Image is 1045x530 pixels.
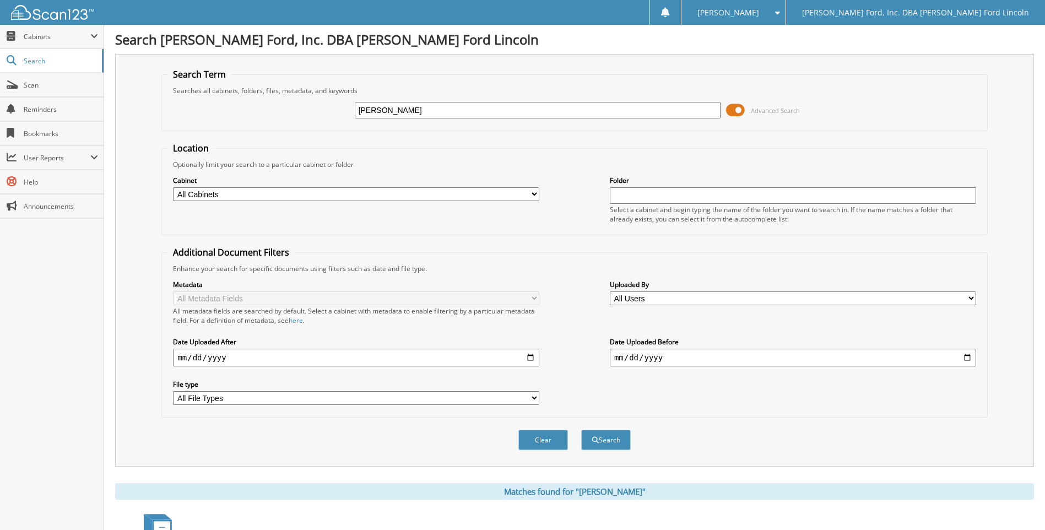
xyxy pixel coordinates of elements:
[697,9,759,16] span: [PERSON_NAME]
[173,280,539,289] label: Metadata
[610,205,976,224] div: Select a cabinet and begin typing the name of the folder you want to search in. If the name match...
[167,264,981,273] div: Enhance your search for specific documents using filters such as date and file type.
[610,280,976,289] label: Uploaded By
[24,129,98,138] span: Bookmarks
[518,430,568,450] button: Clear
[24,32,90,41] span: Cabinets
[173,380,539,389] label: File type
[11,5,94,20] img: scan123-logo-white.svg
[115,30,1034,48] h1: Search [PERSON_NAME] Ford, Inc. DBA [PERSON_NAME] Ford Lincoln
[751,106,800,115] span: Advanced Search
[610,337,976,347] label: Date Uploaded Before
[24,105,98,114] span: Reminders
[24,177,98,187] span: Help
[24,153,90,163] span: User Reports
[167,86,981,95] div: Searches all cabinets, folders, files, metadata, and keywords
[173,349,539,366] input: start
[167,160,981,169] div: Optionally limit your search to a particular cabinet or folder
[289,316,303,325] a: here
[24,202,98,211] span: Announcements
[115,483,1034,500] div: Matches found for "[PERSON_NAME]"
[610,176,976,185] label: Folder
[24,80,98,90] span: Scan
[173,306,539,325] div: All metadata fields are searched by default. Select a cabinet with metadata to enable filtering b...
[802,9,1029,16] span: [PERSON_NAME] Ford, Inc. DBA [PERSON_NAME] Ford Lincoln
[167,246,295,258] legend: Additional Document Filters
[167,68,231,80] legend: Search Term
[24,56,96,66] span: Search
[173,176,539,185] label: Cabinet
[610,349,976,366] input: end
[581,430,631,450] button: Search
[173,337,539,347] label: Date Uploaded After
[167,142,214,154] legend: Location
